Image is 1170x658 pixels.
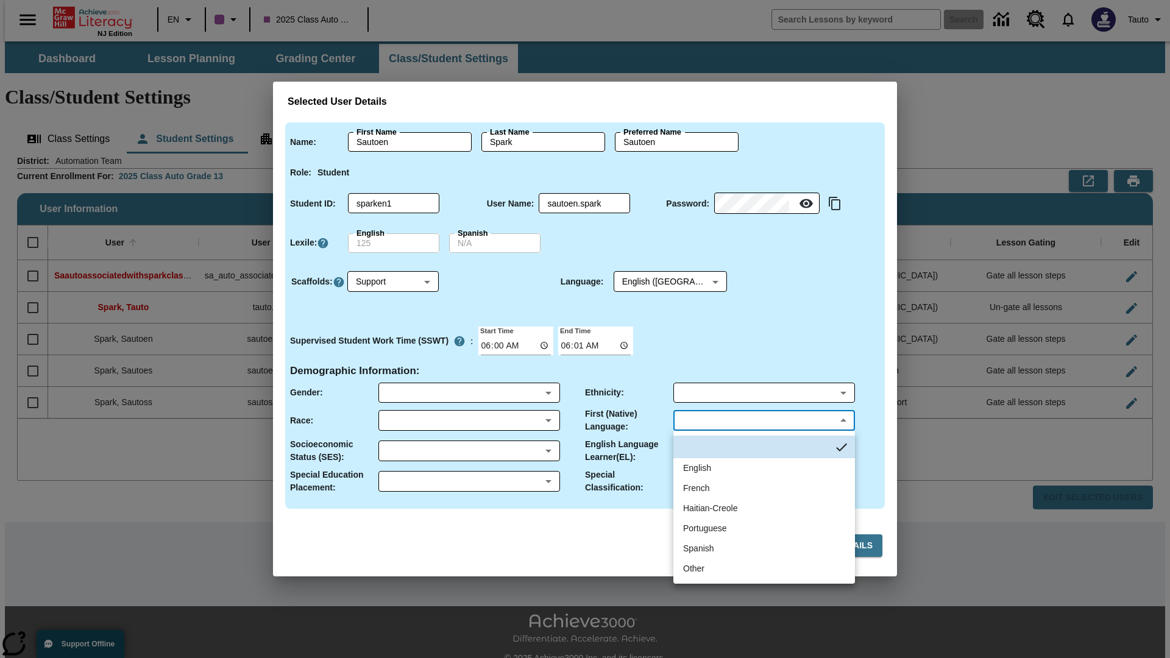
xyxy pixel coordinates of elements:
[673,436,855,458] li: No Item Selected
[673,539,855,559] li: Spanish
[683,522,727,535] div: Portuguese
[683,482,710,495] div: French
[673,478,855,498] li: French
[673,458,855,478] li: English
[673,498,855,518] li: Haitian-Creole
[683,502,737,515] div: Haitian-Creole
[683,542,714,555] div: Spanish
[673,518,855,539] li: Portuguese
[683,562,704,575] div: Other
[673,559,855,579] li: Other
[683,462,711,475] div: English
